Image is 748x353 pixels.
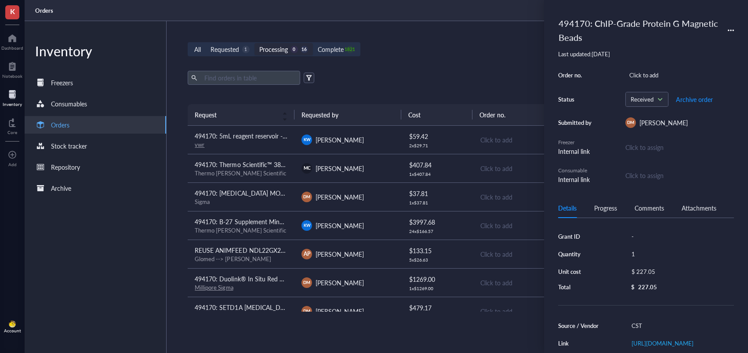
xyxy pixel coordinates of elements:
div: Complete [318,44,344,54]
div: 2 x $ 29.71 [409,143,465,148]
div: Link [558,339,603,347]
span: [PERSON_NAME] [316,135,364,144]
span: 494170: Duolink® In Situ Red Starter Kit Mouse/Rabbit [195,274,348,283]
div: Click to add [480,192,572,202]
span: 494170: [MEDICAL_DATA] MOLECULAR BIOLOGY REAGENT [195,189,363,197]
div: Inventory [25,42,166,60]
button: Archive order [675,92,713,106]
a: Core [7,116,17,135]
a: Archive [25,179,166,197]
div: 16 [301,46,308,53]
span: KW [303,137,310,143]
div: Details [558,203,577,213]
div: Thermo [PERSON_NAME] Scientific [195,226,287,234]
a: Millipore Sigma [195,283,233,291]
span: [PERSON_NAME] [316,193,364,201]
td: Click to add [472,240,579,268]
span: AP [304,250,310,258]
td: Click to add [472,126,579,154]
div: 1821 [346,46,354,53]
div: - [628,230,734,243]
div: Click to add [480,221,572,230]
div: Requested [211,44,239,54]
span: REUSE ANIMFEED NDL22GX25MM CRV [195,246,309,255]
div: $ 227.05 [628,266,730,278]
span: [PERSON_NAME] [316,250,364,258]
a: Inventory [3,87,22,107]
div: Consumable [558,167,593,175]
span: Request [195,110,277,120]
div: Repository [51,162,80,172]
td: Click to add [472,268,579,297]
div: Order no. [558,71,593,79]
td: Click to add [472,297,579,325]
span: [PERSON_NAME] [316,307,364,316]
span: 494170: Thermo Scientific™ 384 Well Black Plate, Optically Clear Polymer Bottom, Pack of 10 [195,160,450,169]
div: Click to add [625,69,734,81]
div: Inventory [3,102,22,107]
span: K [10,6,15,17]
div: Click to add [480,249,572,259]
a: Freezers [25,74,166,91]
th: Request [188,104,294,125]
div: CST [628,320,734,332]
div: Sigma [195,198,287,206]
th: Cost [401,104,472,125]
div: $ 59.42 [409,131,465,141]
div: Progress [594,203,617,213]
div: Archive [51,183,71,193]
a: Stock tracker [25,137,166,155]
a: Consumables [25,95,166,113]
td: Click to add [472,182,579,211]
td: Click to add [472,211,579,240]
span: MC [303,165,310,171]
a: Notebook [2,59,22,79]
a: Dashboard [1,31,23,51]
div: Click to add [480,164,572,173]
a: Repository [25,158,166,176]
div: Freezers [51,78,73,87]
div: Click to assign [625,142,734,152]
a: vwr [195,140,204,149]
span: 494170: SETD1A [MEDICAL_DATA] (OTI7B7) [195,303,319,312]
div: 1 x $ 407.84 [409,171,465,177]
span: [PERSON_NAME] [316,278,364,287]
div: Click to assign [625,171,664,180]
div: 5 x $ 26.63 [409,257,465,262]
span: DM [303,279,310,285]
div: Unit cost [558,268,603,276]
div: 24 x $ 166.57 [409,229,465,234]
div: Processing [259,44,288,54]
span: Received [631,95,661,103]
span: [PERSON_NAME] [639,118,688,127]
div: Add [8,162,17,167]
div: Submitted by [558,119,593,127]
div: $ 1269.00 [409,274,465,284]
div: Account [4,328,21,333]
div: 0 [290,46,298,53]
div: Total [558,283,603,291]
a: Orders [35,7,55,15]
div: 227.05 [638,283,657,291]
div: Comments [635,203,664,213]
div: $ 133.15 [409,246,465,255]
div: Attachments [682,203,716,213]
span: DM [303,193,310,200]
div: Glomed --> [PERSON_NAME] [195,255,287,263]
div: Click to add [480,135,572,145]
div: Last updated: [DATE] [558,50,734,58]
span: 494170: 5mL reagent reservoir - individually wrapped, sterile (pack of 50) [195,131,393,140]
div: Quantity [558,250,603,258]
div: Source / Vendor [558,322,603,330]
div: Status [558,95,593,103]
div: Stock tracker [51,141,87,151]
span: [PERSON_NAME] [316,221,364,230]
img: da48f3c6-a43e-4a2d-aade-5eac0d93827f.jpeg [9,320,16,328]
div: $ [631,283,635,291]
div: 1 [242,46,250,53]
div: Core [7,130,17,135]
span: 494170: B-27 Supplement Minus Vitamin A 50X [195,217,326,226]
input: Find orders in table [201,71,297,84]
div: All [194,44,201,54]
div: Grant ID [558,233,603,240]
